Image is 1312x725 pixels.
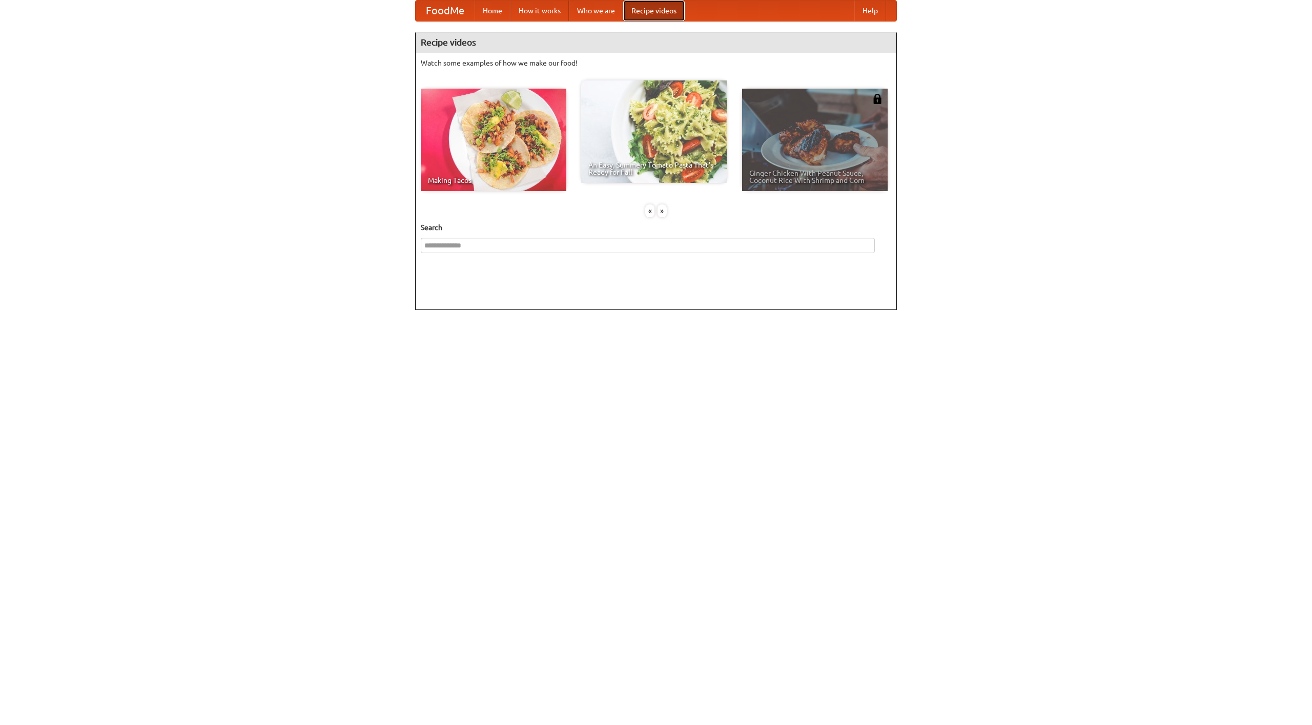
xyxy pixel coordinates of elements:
a: Help [854,1,886,21]
img: 483408.png [872,94,883,104]
h5: Search [421,222,891,233]
a: Home [475,1,510,21]
a: How it works [510,1,569,21]
a: An Easy, Summery Tomato Pasta That's Ready for Fall [581,80,727,183]
a: Recipe videos [623,1,685,21]
a: Making Tacos [421,89,566,191]
h4: Recipe videos [416,32,896,53]
span: Making Tacos [428,177,559,184]
div: » [658,204,667,217]
a: Who we are [569,1,623,21]
div: « [645,204,654,217]
a: FoodMe [416,1,475,21]
span: An Easy, Summery Tomato Pasta That's Ready for Fall [588,161,720,176]
p: Watch some examples of how we make our food! [421,58,891,68]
